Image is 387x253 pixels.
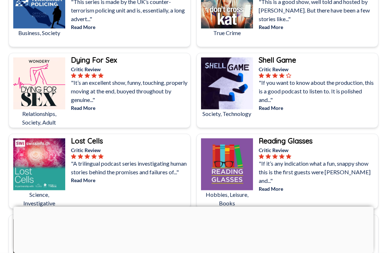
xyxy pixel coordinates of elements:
b: Lost Cells [71,136,103,145]
p: Read More [71,176,189,184]
p: "It’s an excellent show, funny, touching, properly moving at the end, buoyed throughout by genuin... [71,78,189,104]
b: Reading Glasses [259,136,312,145]
p: Read More [259,104,377,112]
p: Business, Society [13,29,65,37]
img: Lost Cells [13,138,65,190]
iframe: Advertisement [14,207,374,251]
p: "If it’s any indication what a fun, snappy show this is the first guests were [PERSON_NAME] and..." [259,159,377,185]
p: Relationships, Society, Adult [13,110,65,127]
p: Read More [71,104,189,112]
b: Shell Game [259,55,296,64]
p: Read More [259,185,377,193]
img: Reading Glasses [201,138,253,190]
a: Dying For SexRelationships, Society, AdultDying For SexCritic Review"It’s an excellent show, funn... [9,53,191,128]
p: Critic Review [71,65,189,73]
p: Critic Review [259,65,377,73]
p: "If you want to know about the production, this is a good podcast to listen to. It is polished an... [259,78,377,104]
p: Society, Technology [201,110,253,118]
p: Hobbies, Leisure, Books [201,190,253,208]
img: Shell Game [201,58,253,110]
p: Critic Review [71,146,189,154]
p: True Crime [201,29,253,37]
a: Shell GameSociety, TechnologyShell GameCritic Review"If you want to know about the production, th... [196,53,378,128]
a: Reading GlassesHobbies, Leisure, BooksReading GlassesCritic Review"If it’s any indication what a ... [196,134,378,209]
p: Critic Review [259,146,377,154]
a: Lost CellsScience, InvestigativeLost CellsCritic Review"A trilingual podcast series investigating... [9,134,191,209]
b: Dying For Sex [71,55,117,64]
p: Read More [259,23,377,31]
p: Science, Investigative [13,190,65,208]
p: Read More [71,23,189,31]
img: Dying For Sex [13,58,65,110]
p: "A trilingual podcast series investigating human stories behind the promises and failures of..." [71,159,189,176]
